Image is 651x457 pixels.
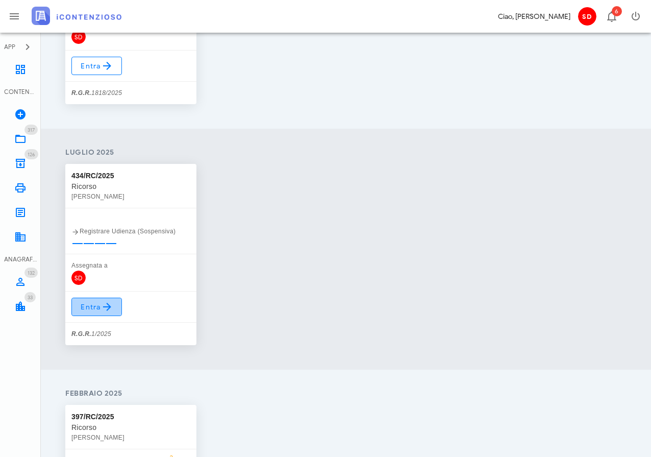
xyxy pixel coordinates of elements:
h4: luglio 2025 [65,147,627,158]
span: Entra [80,301,113,313]
span: Distintivo [24,292,36,302]
span: SD [71,30,86,44]
strong: R.G.R. [71,330,91,338]
button: SD [574,4,599,29]
div: Registrare Udienza (Sospensiva) [71,226,190,236]
div: 1/2025 [71,329,111,339]
div: 1818/2025 [71,88,122,98]
span: Distintivo [612,6,622,16]
div: 397/RC/2025 [71,411,114,422]
span: 126 [28,151,35,158]
div: 434/RC/2025 [71,170,114,181]
div: Ricorso [71,181,190,191]
button: Distintivo [599,4,623,29]
div: [PERSON_NAME] [71,191,190,202]
div: ANAGRAFICA [4,255,37,264]
span: 132 [28,270,35,276]
span: Distintivo [24,149,38,159]
img: logo-text-2x.png [32,7,121,25]
h4: febbraio 2025 [65,388,627,399]
span: SD [71,271,86,285]
span: Distintivo [24,268,38,278]
div: Ciao, [PERSON_NAME] [498,11,570,22]
a: Entra [71,298,122,316]
span: SD [578,7,596,26]
div: Ricorso [71,422,190,432]
div: Assegnata a [71,260,190,271]
strong: R.G.R. [71,89,91,97]
span: Entra [80,60,113,72]
span: Distintivo [24,125,38,135]
span: 317 [28,127,35,133]
a: Entra [71,57,122,75]
div: CONTENZIOSO [4,87,37,97]
span: 33 [28,294,33,301]
div: [PERSON_NAME] [71,432,190,443]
